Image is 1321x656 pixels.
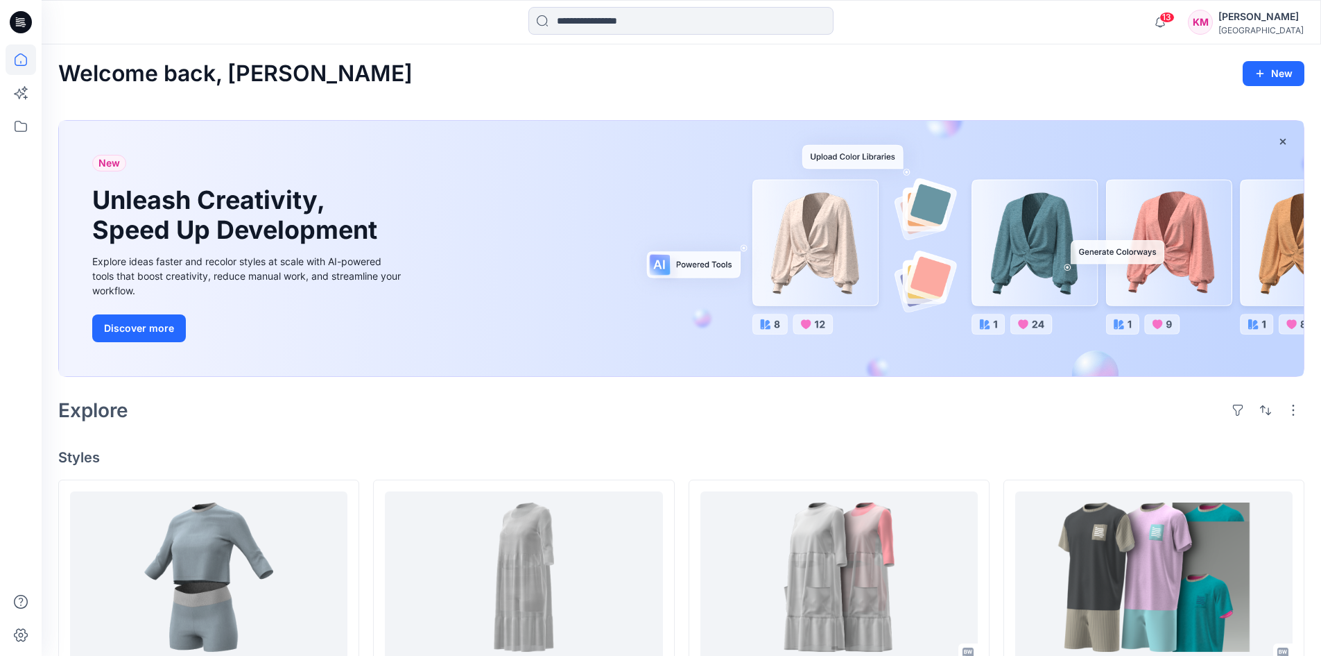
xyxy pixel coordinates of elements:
span: 13 [1159,12,1175,23]
a: Discover more [92,314,404,342]
div: Explore ideas faster and recolor styles at scale with AI-powered tools that boost creativity, red... [92,254,404,298]
div: [GEOGRAPHIC_DATA] [1218,25,1304,35]
h1: Unleash Creativity, Speed Up Development [92,185,383,245]
div: KM [1188,10,1213,35]
button: Discover more [92,314,186,342]
span: New [98,155,120,171]
h2: Explore [58,399,128,421]
button: New [1243,61,1304,86]
h2: Welcome back, [PERSON_NAME] [58,61,413,87]
h4: Styles [58,449,1304,466]
div: [PERSON_NAME] [1218,8,1304,25]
